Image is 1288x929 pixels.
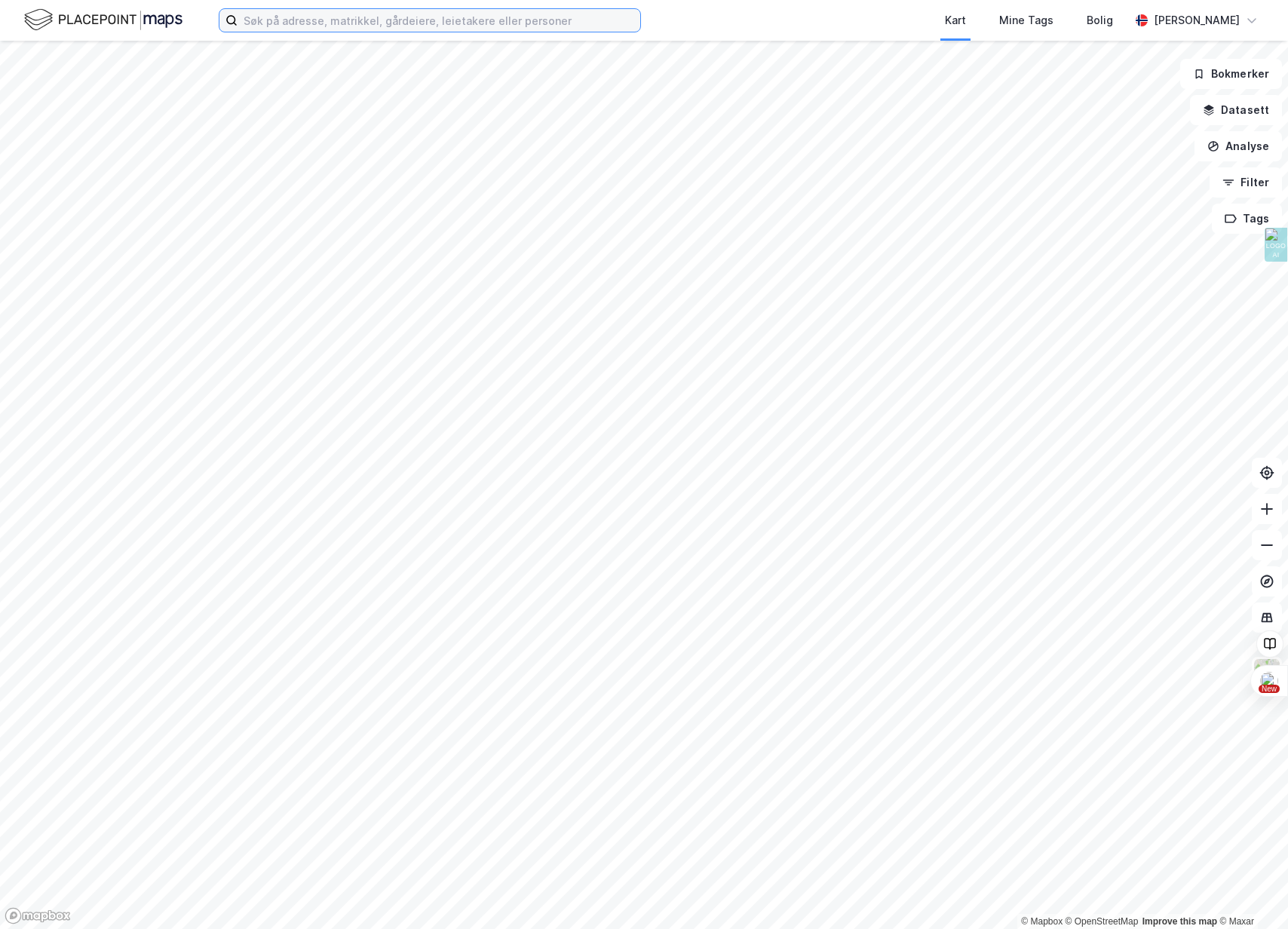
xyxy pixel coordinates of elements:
[1154,11,1240,29] div: [PERSON_NAME]
[238,9,640,32] input: Søk på adresse, matrikkel, gårdeiere, leietakere eller personer
[999,11,1053,29] div: Mine Tags
[1087,11,1113,29] div: Bolig
[945,11,966,29] div: Kart
[24,7,182,33] img: logo.f888ab2527a4732fd821a326f86c7f29.svg
[1194,131,1282,161] button: Analyse
[1213,857,1288,929] div: Kontrollprogram for chat
[1210,167,1282,198] button: Filter
[1142,916,1217,927] a: Improve this map
[1212,204,1282,234] button: Tags
[1066,916,1139,927] a: OpenStreetMap
[5,907,71,924] a: Mapbox homepage
[1021,916,1063,927] a: Mapbox
[1213,857,1288,929] iframe: Chat Widget
[1180,59,1282,89] button: Bokmerker
[1190,95,1282,125] button: Datasett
